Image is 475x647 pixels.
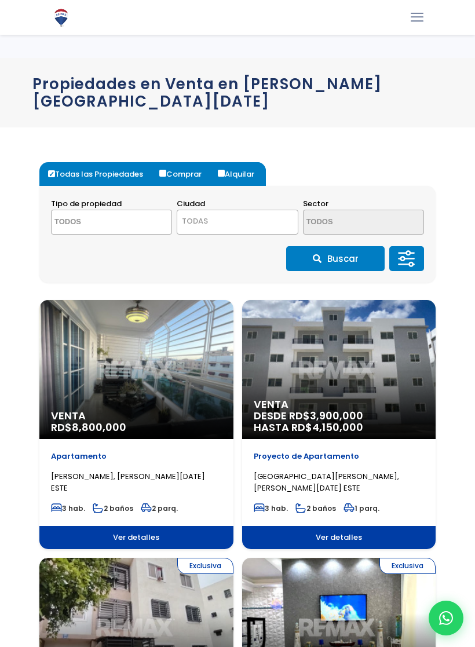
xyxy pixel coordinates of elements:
span: Ciudad [177,198,205,209]
a: Venta DESDE RD$3,900,000 HASTA RD$4,150,000 Proyecto de Apartamento [GEOGRAPHIC_DATA][PERSON_NAME... [242,300,436,549]
a: Venta RD$8,800,000 Apartamento [PERSON_NAME], [PERSON_NAME][DATE] ESTE 3 hab. 2 baños 2 parq. Ver... [39,300,233,549]
input: Todas las Propiedades [48,170,55,177]
span: Exclusiva [379,558,436,574]
img: Logo de REMAX [51,8,71,28]
span: Tipo de propiedad [51,198,122,209]
textarea: Search [304,210,402,235]
button: Buscar [286,246,385,271]
span: 2 parq. [141,503,178,513]
span: DESDE RD$ [254,410,425,433]
input: Comprar [159,170,166,177]
span: HASTA RD$ [254,422,425,433]
span: Ver detalles [39,526,233,549]
label: Alquilar [215,162,266,186]
span: 2 baños [295,503,336,513]
span: TODAS [182,215,208,226]
span: [PERSON_NAME], [PERSON_NAME][DATE] ESTE [51,471,205,494]
span: Venta [254,399,425,410]
span: Sector [303,198,328,209]
p: Apartamento [51,451,222,462]
label: Todas las Propiedades [45,162,155,186]
label: Comprar [156,162,213,186]
span: [GEOGRAPHIC_DATA][PERSON_NAME], [PERSON_NAME][DATE] ESTE [254,471,399,494]
span: 3 hab. [254,503,288,513]
span: Ver detalles [242,526,436,549]
span: TODAS [177,213,297,229]
span: 3,900,000 [310,408,363,423]
input: Alquilar [218,170,225,177]
span: Exclusiva [177,558,233,574]
span: 2 baños [93,503,133,513]
p: Proyecto de Apartamento [254,451,425,462]
span: 3 hab. [51,503,85,513]
span: 4,150,000 [312,420,363,434]
span: 8,800,000 [72,420,126,434]
span: Venta [51,410,222,422]
span: TODAS [177,210,298,235]
h1: Propiedades en Venta en [PERSON_NAME][GEOGRAPHIC_DATA][DATE] [32,75,443,110]
span: 1 parq. [344,503,379,513]
a: mobile menu [407,8,427,27]
textarea: Search [52,210,150,235]
span: RD$ [51,420,126,434]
